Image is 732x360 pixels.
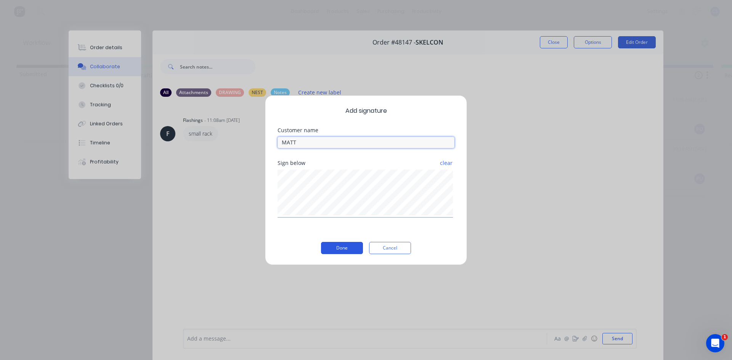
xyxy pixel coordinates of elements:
[722,334,728,340] span: 1
[278,128,454,133] div: Customer name
[369,242,411,254] button: Cancel
[706,334,724,352] iframe: Intercom live chat
[440,156,453,170] button: clear
[278,137,454,148] input: Enter customer name
[278,106,454,115] span: Add signature
[321,242,363,254] button: Done
[278,160,454,166] div: Sign below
